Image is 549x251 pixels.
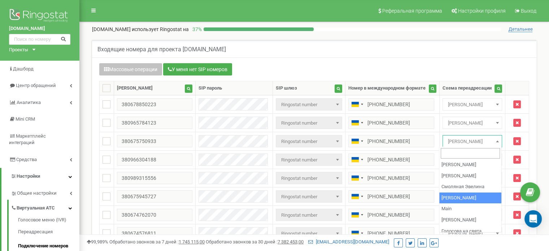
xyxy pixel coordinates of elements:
span: Настройки профиля [458,8,506,14]
span: Общие настройки [17,190,57,197]
span: Юнак Анна [443,227,502,239]
span: Настройки [17,173,40,179]
span: Mini CRM [16,116,35,122]
input: 050 123 4567 [348,135,434,147]
div: Проекты [9,47,28,53]
span: Ringostat number [278,118,340,128]
img: Ringostat logo [9,7,70,25]
span: Василенко Ксения [445,137,500,147]
div: Open Intercom Messenger [524,210,542,228]
div: Telephone country code [349,209,365,221]
span: Мельник Ольга [445,100,500,110]
p: 37 % [189,26,204,33]
span: Алена Бавыко [445,118,500,128]
span: Ringostat number [276,227,343,239]
li: [PERSON_NAME] [439,192,501,204]
input: 050 123 4567 [348,98,434,111]
a: [DOMAIN_NAME] [9,25,70,32]
span: Ringostat number [276,117,343,129]
input: 050 123 4567 [348,172,434,184]
span: Средства [16,157,37,162]
span: Алена Бавыко [443,117,502,129]
span: Ringostat number [278,173,340,183]
input: 050 123 4567 [348,227,434,239]
li: [PERSON_NAME] [439,170,501,182]
li: [PERSON_NAME] [439,159,501,170]
span: Ringostat number [276,153,343,166]
span: 99,989% [87,239,108,244]
input: 050 123 4567 [348,153,434,166]
th: SIP пароль [196,81,273,95]
div: Telephone country code [349,172,365,184]
li: Голосова на свята [439,226,501,237]
div: [PERSON_NAME] [117,85,153,92]
span: Ringostat number [278,192,340,202]
a: Переадресация [18,225,79,239]
a: Голосовое меню (IVR) [18,217,79,225]
div: Telephone country code [349,117,365,129]
input: Поиск по номеру [9,34,70,45]
div: Номер в международном формате [348,85,426,92]
span: Ringostat number [276,135,343,147]
a: Виртуальная АТС [11,200,79,215]
span: Ringostat number [276,172,343,184]
span: Выход [521,8,536,14]
div: Telephone country code [349,228,365,239]
span: Ringostat number [278,229,340,239]
div: Схема переадресации [443,85,492,92]
button: У меня нет SIP номеров [163,63,232,75]
span: использует Ringostat на [132,26,189,32]
div: Telephone country code [349,99,365,110]
div: Telephone country code [349,154,365,165]
span: Аналитика [17,100,41,105]
a: Общие настройки [11,185,79,200]
span: Ringostat number [276,209,343,221]
span: Дашборд [13,66,34,72]
div: Telephone country code [349,191,365,202]
input: 050 123 4567 [348,117,434,129]
span: Виртуальная АТС [17,205,55,212]
input: 050 123 4567 [348,190,434,203]
input: 050 123 4567 [348,209,434,221]
span: Юнак Анна [445,229,500,239]
span: Мельник Ольга [443,98,502,111]
u: 1 745 115,00 [179,239,205,244]
span: Маркетплейс интеграций [9,133,46,146]
span: Василенко Ксения [443,135,502,147]
span: Ringostat number [278,210,340,220]
span: Ringostat number [276,98,343,111]
span: Центр обращений [16,83,56,88]
span: Реферальная программа [382,8,442,14]
a: Настройки [1,168,79,185]
span: Ringostat number [276,190,343,203]
span: Обработано звонков за 30 дней : [206,239,304,244]
div: SIP шлюз [276,85,297,92]
button: Массовые операции [99,63,162,75]
div: Telephone country code [349,135,365,147]
h5: Входящие номера для проекта [DOMAIN_NAME] [97,46,226,53]
li: Смоляная Эвелина [439,181,501,192]
span: Ringostat number [278,137,340,147]
li: [PERSON_NAME] [439,215,501,226]
span: Ringostat number [278,100,340,110]
span: Детальнее [508,26,532,32]
p: [DOMAIN_NAME] [92,26,189,33]
a: [EMAIL_ADDRESS][DOMAIN_NAME] [308,239,389,244]
span: Ringostat number [278,155,340,165]
u: 7 382 453,00 [278,239,304,244]
li: Main [439,203,501,215]
span: Обработано звонков за 7 дней : [109,239,205,244]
